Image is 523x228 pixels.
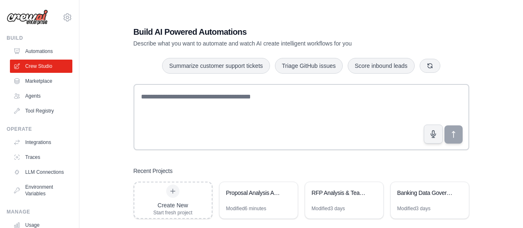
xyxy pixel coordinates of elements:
[397,189,454,197] div: Banking Data Governance Regulatory Analysis & Implementation Guide
[10,151,72,164] a: Traces
[397,205,431,212] div: Modified 3 days
[226,205,266,212] div: Modified 6 minutes
[312,189,368,197] div: RFP Analysis & Team Recommendation Automation
[10,45,72,58] a: Automations
[10,136,72,149] a: Integrations
[10,89,72,103] a: Agents
[153,201,193,209] div: Create New
[275,58,343,74] button: Triage GitHub issues
[7,35,72,41] div: Build
[134,39,411,48] p: Describe what you want to automate and watch AI create intelligent workflows for you
[10,166,72,179] a: LLM Connections
[134,26,411,38] h1: Build AI Powered Automations
[10,180,72,200] a: Environment Variables
[134,167,173,175] h3: Recent Projects
[153,209,193,216] div: Start fresh project
[348,58,415,74] button: Score inbound leads
[424,125,443,144] button: Click to speak your automation idea
[10,104,72,118] a: Tool Registry
[420,59,440,73] button: Get new suggestions
[312,205,345,212] div: Modified 3 days
[10,60,72,73] a: Crew Studio
[162,58,270,74] button: Summarize customer support tickets
[226,189,283,197] div: Proposal Analysis Automation
[7,10,48,25] img: Logo
[7,126,72,132] div: Operate
[10,74,72,88] a: Marketplace
[7,209,72,215] div: Manage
